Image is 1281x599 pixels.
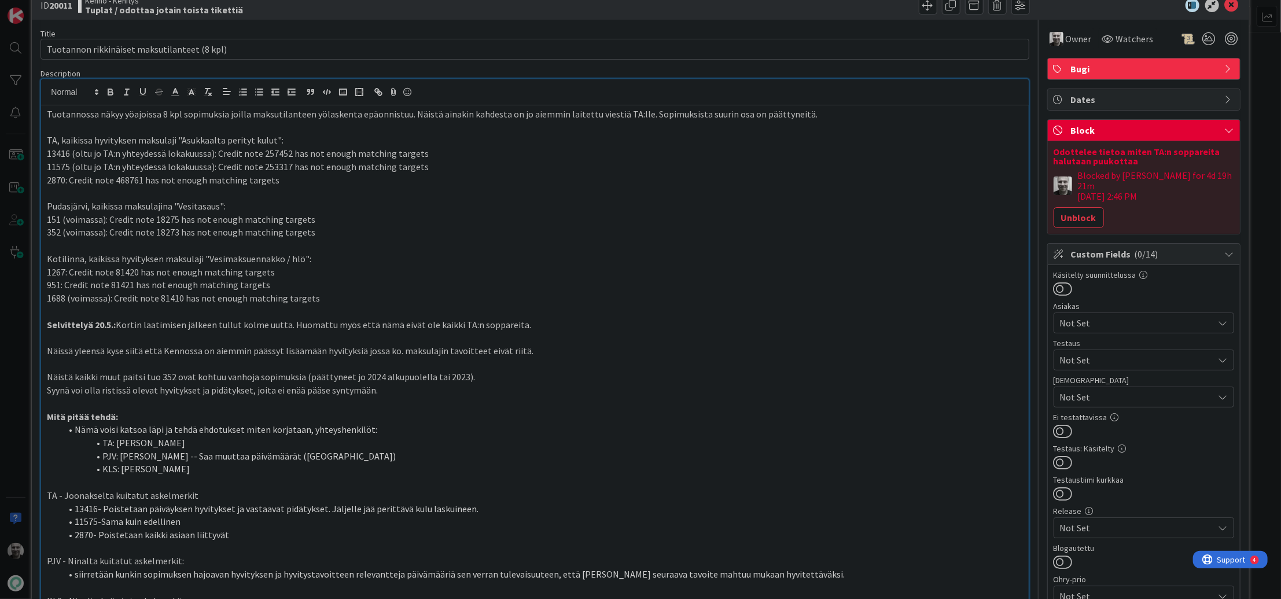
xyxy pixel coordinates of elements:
[1054,575,1234,583] div: Ohry-prio
[1054,413,1234,421] div: Ei testattavissa
[1135,248,1158,260] span: ( 0/14 )
[1071,93,1219,106] span: Dates
[1071,62,1219,76] span: Bugi
[1050,32,1063,46] img: JH
[41,28,56,39] label: Title
[85,5,243,14] b: Tuplat / odottaa jotain toista tikettiä
[1054,544,1234,552] div: Blogautettu
[60,5,63,14] div: 4
[61,568,1022,581] li: siirretään kunkin sopimuksen hajoavan hyvityksen ja hyvitystavoitteen relevantteja päivämääriä se...
[1054,507,1234,515] div: Release
[47,370,1022,384] p: Näistä kaikki muut paitsi tuo 352 ovat kohtuu vanhoja sopimuksia (päättyneet jo 2024 alkupuolella...
[1116,32,1154,46] span: Watchers
[61,528,1022,542] li: 2870- Poistetaan kaikki asiaan liittyvät
[1066,32,1092,46] span: Owner
[61,502,1022,516] li: 13416- Poistetaan päiväyksen hyvitykset ja vastaavat pidätykset. Jäljelle jää perittävä kulu lask...
[1078,170,1234,201] div: Blocked by [PERSON_NAME] for 4d 19h 21m [DATE] 2:46 PM
[1054,147,1234,166] div: Odottelee tietoa miten TA:n soppareita halutaan puukottaa
[41,39,1029,60] input: type card name here...
[1054,271,1234,279] div: Käsitelty suunnittelussa
[47,278,1022,292] p: 951: Credit note 81421 has not enough matching targets
[61,450,1022,463] li: PJV: [PERSON_NAME] -- Saa muuttaa päivämäärät ([GEOGRAPHIC_DATA])
[61,462,1022,476] li: KLS: [PERSON_NAME]
[47,200,1022,213] p: Pudasjärvi, kaikissa maksulajina "Vesitasaus":
[1071,123,1219,137] span: Block
[41,68,80,79] span: Description
[47,134,1022,147] p: TA, kaikissa hyvityksen maksulaji "Asukkaalta perityt kulut":
[1054,339,1234,347] div: Testaus
[47,226,1022,239] p: 352 (voimassa): Credit note 18273 has not enough matching targets
[47,252,1022,266] p: Kotilinna, kaikissa hyvityksen maksulaji "Vesimaksuennakko / hlö":
[1060,390,1214,404] span: Not Set
[47,319,116,330] strong: Selvittelyä 20.5.:
[1071,247,1219,261] span: Custom Fields
[61,515,1022,528] li: 11575-Sama kuin edellinen
[47,174,1022,187] p: 2870: Credit note 468761 has not enough matching targets
[61,423,1022,436] li: Nämä voisi katsoa läpi ja tehdä ehdotukset miten korjataan, yhteyshenkilöt:
[47,292,1022,305] p: 1688 (voimassa): Credit note 81410 has not enough matching targets
[1060,353,1214,367] span: Not Set
[47,489,1022,502] p: TA - Joonakselta kuitatut askelmerkit
[1054,207,1104,228] button: Unblock
[47,554,1022,568] p: PJV - Ninalta kuitatut askelmerkit:
[1054,302,1234,310] div: Asiakas
[61,436,1022,450] li: TA: [PERSON_NAME]
[47,160,1022,174] p: 11575 (oltu jo TA:n yhteydessä lokakuussa): Credit note 253317 has not enough matching targets
[47,147,1022,160] p: 13416 (oltu jo TA:n yhteydessä lokakuussa): Credit note 257452 has not enough matching targets
[47,344,1022,358] p: Näissä yleensä kyse siitä että Kennossa on aiemmin päässyt lisäämään hyvityksiä jossa ko. maksula...
[1054,376,1234,384] div: [DEMOGRAPHIC_DATA]
[1054,177,1072,195] img: JH
[1054,476,1234,484] div: Testaustiimi kurkkaa
[47,266,1022,279] p: 1267: Credit note 81420 has not enough matching targets
[1054,444,1234,453] div: Testaus: Käsitelty
[47,411,118,422] strong: Mitä pitää tehdä:
[47,384,1022,397] p: Syynä voi olla ristissä olevat hyvitykset ja pidätykset, joita ei enää pääse syntymään.
[24,2,53,16] span: Support
[47,108,1022,121] p: Tuotannossa näkyy yöajoissa 8 kpl sopimuksia joilla maksutilanteen yölaskenta epäonnistuu. Näistä...
[1060,316,1214,330] span: Not Set
[47,318,1022,332] p: Kortin laatimisen jälkeen tullut kolme uutta. Huomattu myös että nämä eivät ole kaikki TA:n soppa...
[1060,521,1214,535] span: Not Set
[47,213,1022,226] p: 151 (voimassa): Credit note 18275 has not enough matching targets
